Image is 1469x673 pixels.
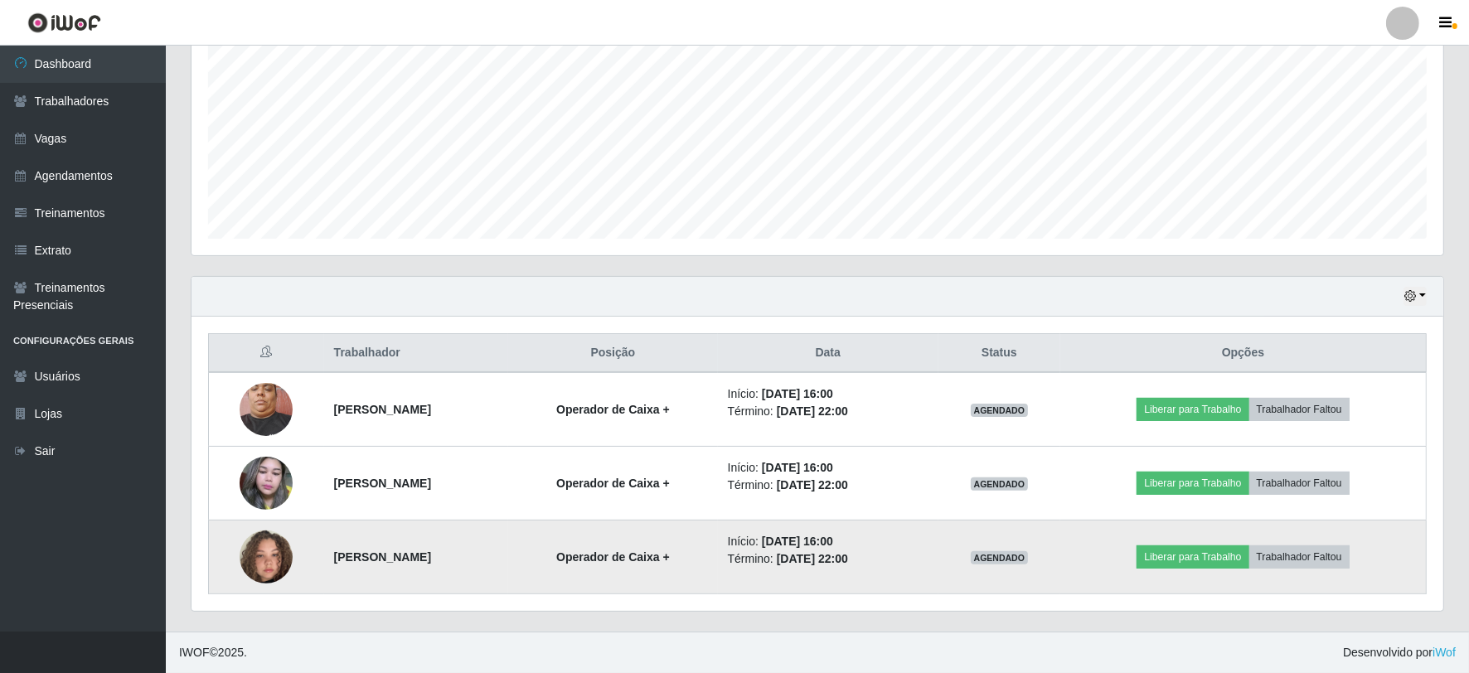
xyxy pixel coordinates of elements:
[1249,545,1350,569] button: Trabalhador Faltou
[1343,644,1456,661] span: Desenvolvido por
[971,551,1029,564] span: AGENDADO
[1137,545,1248,569] button: Liberar para Trabalho
[556,403,670,416] strong: Operador de Caixa +
[777,552,848,565] time: [DATE] 22:00
[718,334,938,373] th: Data
[179,646,210,659] span: IWOF
[1137,398,1248,421] button: Liberar para Trabalho
[777,404,848,418] time: [DATE] 22:00
[728,385,928,403] li: Início:
[971,404,1029,417] span: AGENDADO
[1137,472,1248,495] button: Liberar para Trabalho
[1060,334,1427,373] th: Opções
[27,12,101,33] img: CoreUI Logo
[334,477,431,490] strong: [PERSON_NAME]
[1249,472,1350,495] button: Trabalhador Faltou
[728,403,928,420] li: Término:
[240,374,293,444] img: 1725884204403.jpeg
[240,510,293,604] img: 1751065972861.jpeg
[324,334,508,373] th: Trabalhador
[938,334,1060,373] th: Status
[762,535,833,548] time: [DATE] 16:00
[728,550,928,568] li: Término:
[508,334,718,373] th: Posição
[971,477,1029,491] span: AGENDADO
[777,478,848,491] time: [DATE] 22:00
[762,387,833,400] time: [DATE] 16:00
[728,477,928,494] li: Término:
[556,477,670,490] strong: Operador de Caixa +
[728,533,928,550] li: Início:
[179,644,247,661] span: © 2025 .
[728,459,928,477] li: Início:
[556,550,670,564] strong: Operador de Caixa +
[240,448,293,519] img: 1634907805222.jpeg
[1433,646,1456,659] a: iWof
[334,550,431,564] strong: [PERSON_NAME]
[762,461,833,474] time: [DATE] 16:00
[334,403,431,416] strong: [PERSON_NAME]
[1249,398,1350,421] button: Trabalhador Faltou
